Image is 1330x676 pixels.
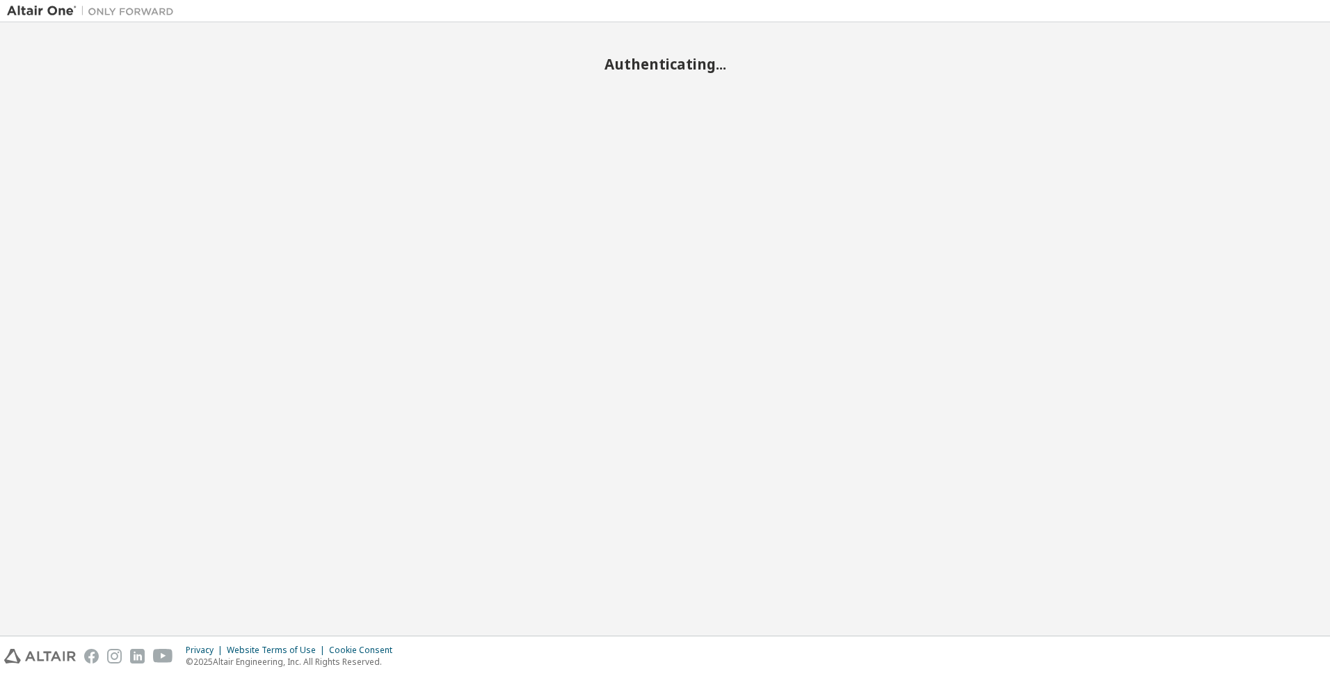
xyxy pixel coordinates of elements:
div: Cookie Consent [329,645,401,656]
h2: Authenticating... [7,55,1323,73]
img: youtube.svg [153,649,173,663]
img: instagram.svg [107,649,122,663]
img: facebook.svg [84,649,99,663]
img: Altair One [7,4,181,18]
div: Privacy [186,645,227,656]
div: Website Terms of Use [227,645,329,656]
img: linkedin.svg [130,649,145,663]
p: © 2025 Altair Engineering, Inc. All Rights Reserved. [186,656,401,668]
img: altair_logo.svg [4,649,76,663]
